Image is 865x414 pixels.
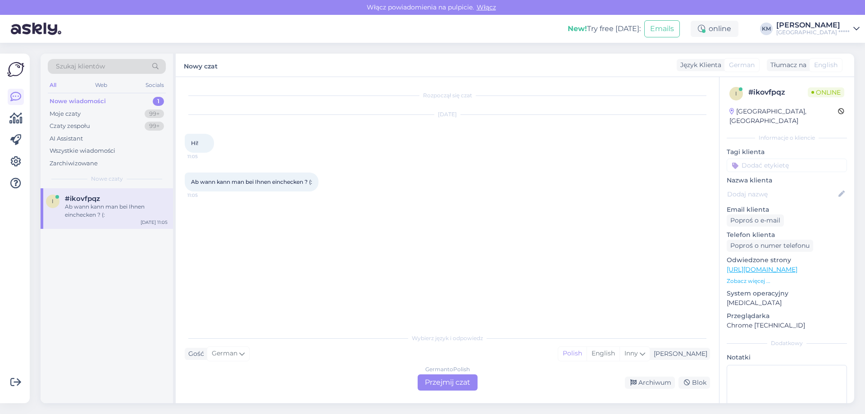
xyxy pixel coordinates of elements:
[474,3,499,11] span: Włącz
[187,153,221,160] span: 11:05
[767,60,806,70] div: Tłumacz na
[727,205,847,214] p: Email klienta
[7,61,24,78] img: Askly Logo
[91,175,123,183] span: Nowe czaty
[776,22,860,36] a: [PERSON_NAME][GEOGRAPHIC_DATA] *****
[185,110,710,118] div: [DATE]
[191,178,312,185] span: Ab wann kann man bei Ihnen einchecken ? (:
[735,90,737,97] span: i
[185,334,710,342] div: Wybierz język i odpowiedz
[185,349,204,359] div: Gość
[691,21,738,37] div: online
[93,79,109,91] div: Web
[760,23,773,35] div: KM
[727,134,847,142] div: Informacje o kliencie
[625,377,675,389] div: Archiwum
[65,195,100,203] span: #ikovfpqz
[141,219,168,226] div: [DATE] 11:05
[50,97,106,106] div: Nowe wiadomości
[727,176,847,185] p: Nazwa klienta
[727,265,797,273] a: [URL][DOMAIN_NAME]
[185,91,710,100] div: Rozpoczął się czat
[727,289,847,298] p: System operacyjny
[776,22,850,29] div: [PERSON_NAME]
[727,189,837,199] input: Dodaj nazwę
[558,347,587,360] div: Polish
[50,109,81,118] div: Moje czaty
[727,298,847,308] p: [MEDICAL_DATA]
[187,192,221,199] span: 11:05
[48,79,58,91] div: All
[678,377,710,389] div: Blok
[50,122,90,131] div: Czaty zespołu
[624,349,638,357] span: Inny
[50,134,83,143] div: AI Assistant
[568,23,641,34] div: Try free [DATE]:
[587,347,619,360] div: English
[748,87,808,98] div: # ikovfpqz
[568,24,587,33] b: New!
[153,97,164,106] div: 1
[729,107,838,126] div: [GEOGRAPHIC_DATA], [GEOGRAPHIC_DATA]
[50,159,98,168] div: Zarchiwizowane
[727,321,847,330] p: Chrome [TECHNICAL_ID]
[650,349,707,359] div: [PERSON_NAME]
[425,365,470,373] div: German to Polish
[727,353,847,362] p: Notatki
[644,20,680,37] button: Emails
[52,198,54,205] span: i
[727,147,847,157] p: Tagi klienta
[727,240,813,252] div: Poproś o numer telefonu
[184,59,218,71] label: Nowy czat
[727,277,847,285] p: Zobacz więcej ...
[65,203,168,219] div: Ab wann kann man bei Ihnen einchecken ? (:
[212,349,237,359] span: German
[727,230,847,240] p: Telefon klienta
[145,122,164,131] div: 99+
[808,87,844,97] span: Online
[729,60,755,70] span: German
[191,140,198,146] span: Hi!
[727,311,847,321] p: Przeglądarka
[418,374,478,391] div: Przejmij czat
[727,339,847,347] div: Dodatkowy
[814,60,838,70] span: English
[145,109,164,118] div: 99+
[50,146,115,155] div: Wszystkie wiadomości
[727,255,847,265] p: Odwiedzone strony
[144,79,166,91] div: Socials
[727,214,784,227] div: Poproś o e-mail
[727,159,847,172] input: Dodać etykietę
[56,62,105,71] span: Szukaj klientów
[677,60,721,70] div: Język Klienta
